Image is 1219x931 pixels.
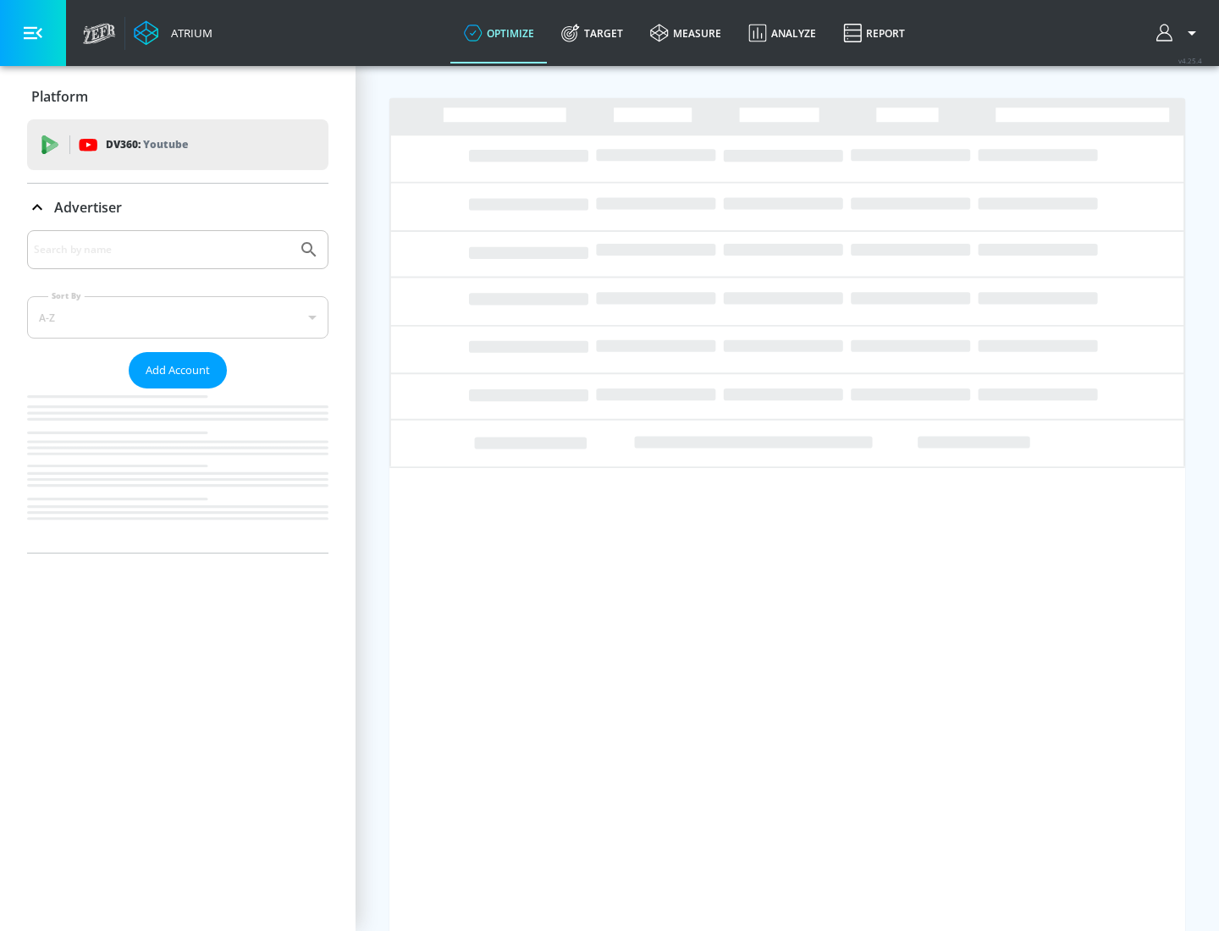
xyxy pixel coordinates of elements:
a: Atrium [134,20,212,46]
button: Add Account [129,352,227,388]
a: optimize [450,3,548,63]
a: measure [637,3,735,63]
div: Advertiser [27,184,328,231]
a: Report [830,3,918,63]
label: Sort By [48,290,85,301]
p: Platform [31,87,88,106]
div: Atrium [164,25,212,41]
div: DV360: Youtube [27,119,328,170]
div: Platform [27,73,328,120]
p: Advertiser [54,198,122,217]
span: v 4.25.4 [1178,56,1202,65]
div: A-Z [27,296,328,339]
a: Analyze [735,3,830,63]
span: Add Account [146,361,210,380]
nav: list of Advertiser [27,388,328,553]
p: DV360: [106,135,188,154]
input: Search by name [34,239,290,261]
p: Youtube [143,135,188,153]
a: Target [548,3,637,63]
div: Advertiser [27,230,328,553]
